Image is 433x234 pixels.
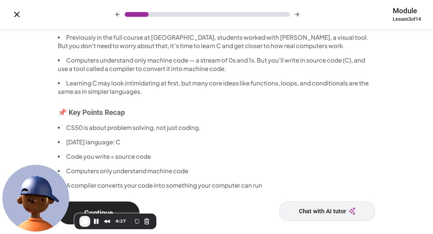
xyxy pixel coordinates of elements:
span: Computers only understand machine code [66,167,188,174]
span: CS50 is about problem solving, not just coding. [66,124,201,131]
span: 📌 Key Points Recap [58,108,125,117]
span: Lesson 3 of 14 [393,16,421,23]
button: Continue [58,202,140,224]
span: A compiler converts your code into something your computer can run [66,181,262,189]
span: Previously in the full course at [GEOGRAPHIC_DATA], students worked with [PERSON_NAME], a visual ... [58,33,368,49]
span: Learning C may look intimidating at first, but many core ideas like functions, loops, and conditi... [58,79,369,95]
button: Chat with AI tutor [279,202,375,221]
span: [DATE] language: C [66,138,121,146]
span: Computers understand only machine code — a stream of 0s and 1s. But you’ll write in source code (... [58,56,365,72]
p: Module [393,6,421,16]
span: Code you write = source code [66,152,151,160]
